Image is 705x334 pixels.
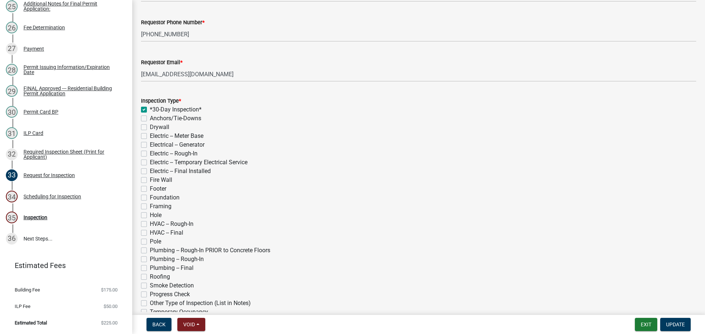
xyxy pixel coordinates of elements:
[150,114,201,123] label: Anchors/Tie-Downs
[141,20,205,25] label: Requestor Phone Number
[141,99,181,104] label: Inspection Type
[150,246,270,255] label: Plumbing -- Rough-In PRIOR to Concrete Floors
[6,148,18,160] div: 32
[6,191,18,202] div: 34
[6,127,18,139] div: 31
[104,304,117,309] span: $50.00
[150,184,166,193] label: Footer
[150,290,190,299] label: Progress Check
[6,233,18,245] div: 36
[147,318,171,331] button: Back
[23,46,44,51] div: Payment
[150,211,162,220] label: Hole
[183,322,195,327] span: Void
[150,140,205,149] label: Electrical -- Generator
[152,322,166,327] span: Back
[15,304,30,309] span: ILP Fee
[6,258,120,273] a: Estimated Fees
[23,109,58,114] div: Permit Card BP
[660,318,691,331] button: Update
[150,202,171,211] label: Framing
[150,105,202,114] label: *30-Day Inspection*
[150,281,194,290] label: Smoke Detection
[23,25,65,30] div: Fee Determination
[23,65,120,75] div: Permit Issuing Information/Expiration Date
[150,132,203,140] label: Electric -- Meter Base
[15,287,40,292] span: Building Fee
[23,215,47,220] div: Inspection
[150,255,204,264] label: Plumbing -- Rough-In
[150,237,161,246] label: Pole
[150,158,247,167] label: Electric -- Temporary Electrical Service
[6,0,18,12] div: 25
[150,220,194,228] label: HVAC -- Rough-In
[23,131,43,136] div: ILP Card
[141,60,182,65] label: Requestor Email
[23,194,81,199] div: Scheduling for Inspection
[23,173,75,178] div: Request for Inspection
[150,264,194,272] label: Plumbing -- Final
[150,149,198,158] label: Electric -- Rough-In
[23,149,120,159] div: Required Inspection Sheet (Print for Applicant)
[6,85,18,97] div: 29
[101,320,117,325] span: $225.00
[6,64,18,76] div: 28
[101,287,117,292] span: $175.00
[6,106,18,118] div: 30
[666,322,685,327] span: Update
[6,22,18,33] div: 26
[150,299,251,308] label: Other Type of Inspection (List in Notes)
[150,167,211,176] label: Electric -- Final Installed
[635,318,657,331] button: Exit
[23,86,120,96] div: FINAL Approved --- Residential Building Permit Application
[6,169,18,181] div: 33
[23,1,120,11] div: Additional Notes for Final Permit Application:
[6,212,18,223] div: 35
[177,318,205,331] button: Void
[150,272,170,281] label: Roofing
[15,320,47,325] span: Estimated Total
[150,193,180,202] label: Foundation
[150,228,183,237] label: HVAC -- Final
[150,308,208,316] label: Temporary Occupancy
[150,123,169,132] label: Drywall
[6,43,18,55] div: 27
[150,176,172,184] label: Fire Wall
